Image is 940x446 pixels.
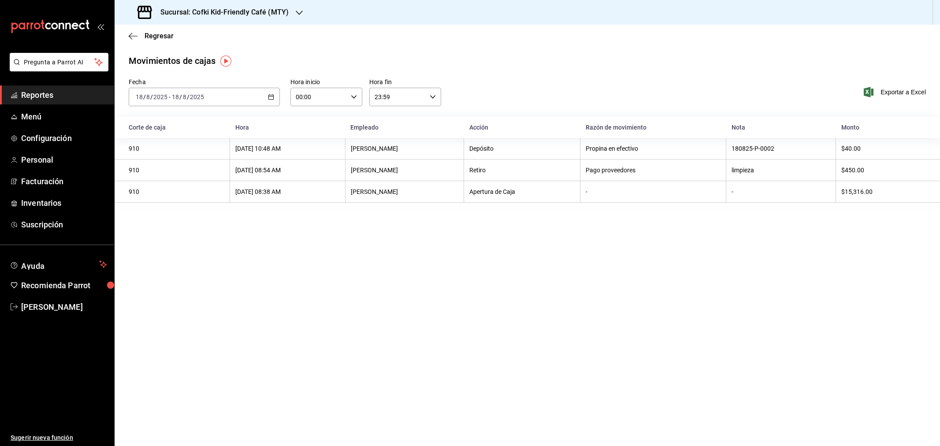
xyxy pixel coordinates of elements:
[345,117,464,138] th: Empleado
[351,167,459,174] div: [PERSON_NAME]
[220,56,231,67] img: Tooltip marker
[21,301,107,313] span: [PERSON_NAME]
[235,145,340,152] div: [DATE] 10:48 AM
[586,188,721,195] div: -
[21,279,107,291] span: Recomienda Parrot
[732,145,830,152] div: 180825-P-0002
[129,32,174,40] button: Regresar
[290,79,362,85] label: Hora inicio
[187,93,189,100] span: /
[580,117,726,138] th: Razón de movimiento
[153,7,289,18] h3: Sucursal: Cofki Kid-Friendly Café (MTY)
[586,167,721,174] div: Pago proveedores
[21,197,107,209] span: Inventarios
[726,117,836,138] th: Nota
[146,93,150,100] input: --
[235,167,340,174] div: [DATE] 08:54 AM
[21,132,107,144] span: Configuración
[586,145,721,152] div: Propina en efectivo
[230,117,346,138] th: Hora
[129,79,280,85] label: Fecha
[171,93,179,100] input: --
[11,433,107,442] span: Sugerir nueva función
[129,54,216,67] div: Movimientos de cajas
[732,167,830,174] div: limpieza
[469,167,575,174] div: Retiro
[179,93,182,100] span: /
[143,93,146,100] span: /
[129,167,224,174] div: 910
[464,117,580,138] th: Acción
[21,111,107,123] span: Menú
[150,93,153,100] span: /
[145,32,174,40] span: Regresar
[841,145,926,152] div: $40.00
[469,188,575,195] div: Apertura de Caja
[841,188,926,195] div: $15,316.00
[21,175,107,187] span: Facturación
[115,117,230,138] th: Corte de caja
[469,145,575,152] div: Depósito
[189,93,204,100] input: ----
[351,145,459,152] div: [PERSON_NAME]
[732,188,830,195] div: -
[21,259,96,270] span: Ayuda
[21,154,107,166] span: Personal
[841,167,926,174] div: $450.00
[21,89,107,101] span: Reportes
[235,188,340,195] div: [DATE] 08:38 AM
[182,93,187,100] input: --
[369,79,441,85] label: Hora fin
[351,188,459,195] div: [PERSON_NAME]
[24,58,95,67] span: Pregunta a Parrot AI
[135,93,143,100] input: --
[129,145,224,152] div: 910
[10,53,108,71] button: Pregunta a Parrot AI
[169,93,171,100] span: -
[129,188,224,195] div: 910
[97,23,104,30] button: open_drawer_menu
[153,93,168,100] input: ----
[6,64,108,73] a: Pregunta a Parrot AI
[866,87,926,97] button: Exportar a Excel
[836,117,940,138] th: Monto
[21,219,107,230] span: Suscripción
